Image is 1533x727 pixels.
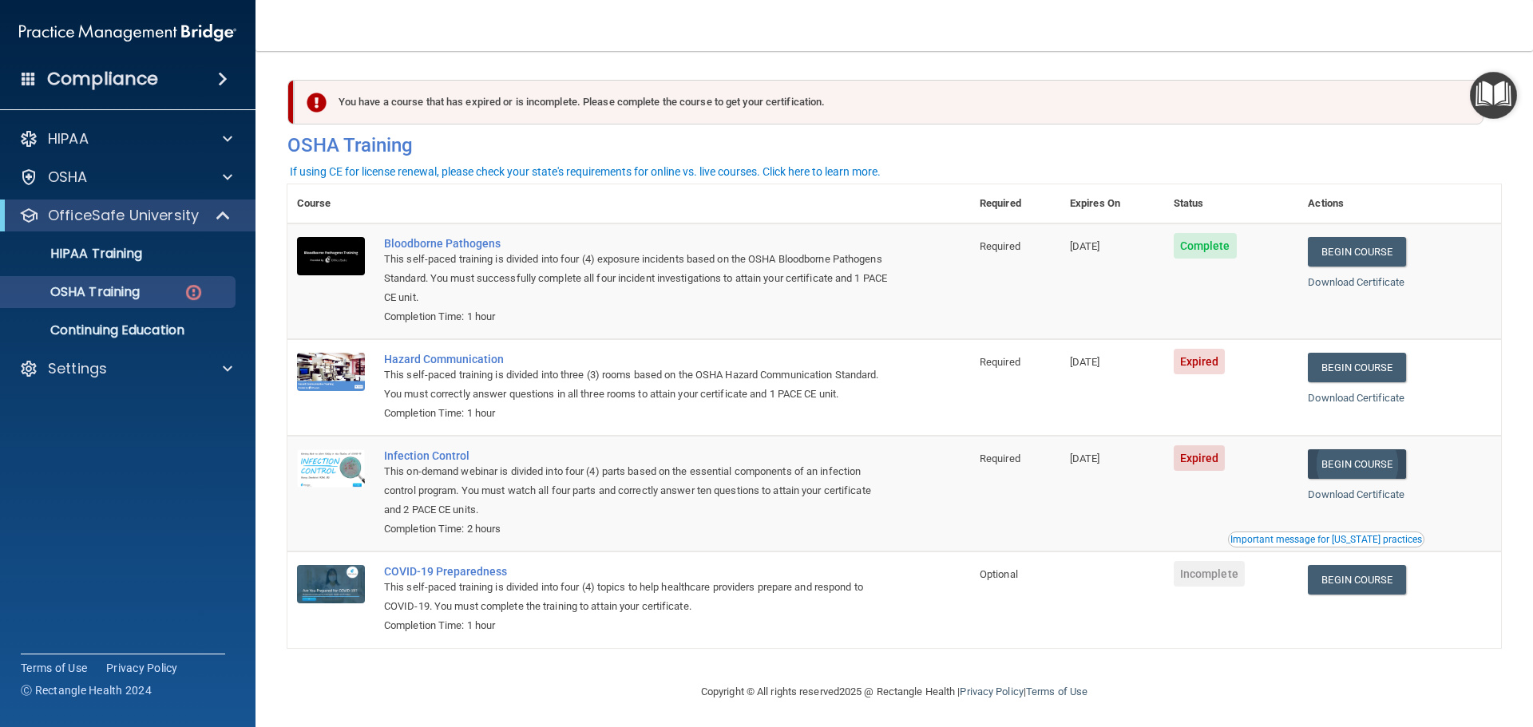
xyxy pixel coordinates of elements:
div: This self-paced training is divided into four (4) exposure incidents based on the OSHA Bloodborne... [384,250,890,307]
span: Required [980,452,1020,464]
div: You have a course that has expired or is incomplete. Please complete the course to get your certi... [294,80,1483,124]
a: Download Certificate [1308,488,1404,500]
span: Ⓒ Rectangle Health 2024 [21,682,152,698]
a: Download Certificate [1308,392,1404,404]
a: COVID-19 Preparedness [384,565,890,578]
th: Course [287,184,374,223]
a: Download Certificate [1308,276,1404,288]
p: OfficeSafe University [48,206,199,225]
a: Terms of Use [21,660,87,676]
div: This self-paced training is divided into three (3) rooms based on the OSHA Hazard Communication S... [384,365,890,404]
a: Bloodborne Pathogens [384,237,890,250]
span: Optional [980,568,1018,580]
a: Begin Course [1308,565,1405,595]
a: Privacy Policy [106,660,178,676]
span: [DATE] [1070,240,1100,252]
span: Required [980,356,1020,368]
a: Hazard Communication [384,353,890,365]
span: Expired [1174,349,1226,374]
iframe: Drift Widget Chat Controller [1257,614,1514,678]
th: Required [970,184,1060,223]
div: Completion Time: 1 hour [384,307,890,326]
button: Open Resource Center [1470,72,1517,119]
p: Continuing Education [10,322,228,338]
span: [DATE] [1070,356,1100,368]
span: Incomplete [1174,561,1245,587]
a: Begin Course [1308,353,1405,382]
span: Expired [1174,445,1226,471]
div: Copyright © All rights reserved 2025 @ Rectangle Health | | [603,666,1186,717]
div: Completion Time: 1 hour [384,404,890,423]
p: OSHA Training [10,284,140,300]
span: Complete [1174,233,1237,259]
a: Infection Control [384,449,890,462]
button: If using CE for license renewal, please check your state's requirements for online vs. live cours... [287,164,883,180]
div: Completion Time: 1 hour [384,616,890,635]
button: Read this if you are a dental practitioner in the state of CA [1228,531,1424,547]
p: Settings [48,359,107,378]
a: Terms of Use [1026,686,1087,697]
a: Privacy Policy [960,686,1023,697]
a: OSHA [19,168,232,187]
a: Begin Course [1308,449,1405,479]
a: HIPAA [19,129,232,148]
div: Important message for [US_STATE] practices [1230,535,1422,544]
img: PMB logo [19,17,236,49]
th: Status [1164,184,1299,223]
p: OSHA [48,168,88,187]
h4: Compliance [47,68,158,90]
a: Begin Course [1308,237,1405,267]
a: OfficeSafe University [19,206,232,225]
h4: OSHA Training [287,134,1501,156]
span: [DATE] [1070,452,1100,464]
th: Expires On [1060,184,1164,223]
th: Actions [1298,184,1501,223]
div: This self-paced training is divided into four (4) topics to help healthcare providers prepare and... [384,578,890,616]
img: exclamation-circle-solid-danger.72ef9ffc.png [307,93,327,113]
div: This on-demand webinar is divided into four (4) parts based on the essential components of an inf... [384,462,890,520]
span: Required [980,240,1020,252]
img: danger-circle.6113f641.png [184,283,204,302]
a: Settings [19,359,232,378]
div: If using CE for license renewal, please check your state's requirements for online vs. live cours... [290,166,881,177]
p: HIPAA [48,129,89,148]
p: HIPAA Training [10,246,142,262]
div: Completion Time: 2 hours [384,520,890,539]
